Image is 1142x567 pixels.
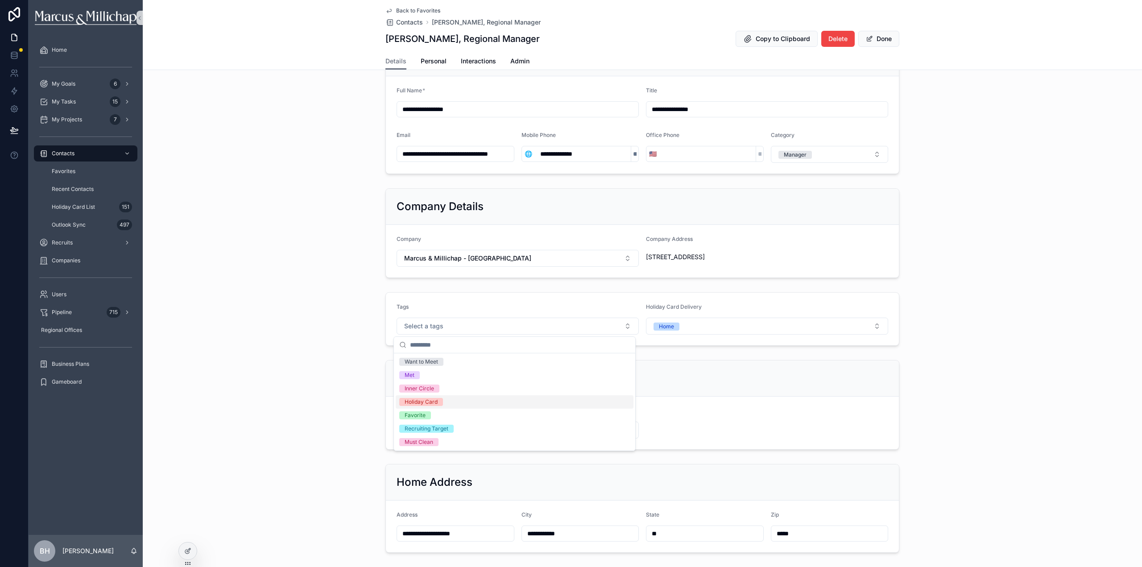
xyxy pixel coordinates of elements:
a: Business Plans [34,356,137,372]
div: Home [659,323,674,331]
div: Favorite [405,411,426,419]
span: Holiday Card List [52,203,95,211]
a: [PERSON_NAME], Regional Manager [432,18,541,27]
span: Gameboard [52,378,82,385]
a: Pipeline715 [34,304,137,320]
span: BH [40,546,50,556]
span: Pipeline [52,309,72,316]
span: Favorites [52,168,75,175]
span: State [646,511,659,518]
span: My Goals [52,80,75,87]
button: Select Button [646,146,659,162]
button: Select Button [397,318,639,335]
h2: Company Details [397,199,484,214]
a: Companies [34,252,137,269]
span: Email [397,132,410,138]
span: My Projects [52,116,82,123]
span: Title [646,87,657,94]
span: Full Name [397,87,422,94]
a: My Tasks15 [34,94,137,110]
span: 🇺🇸 [649,149,657,158]
div: 7 [110,114,120,125]
a: Favorites [45,163,137,179]
div: 151 [119,202,132,212]
span: Back to Favorites [396,7,440,14]
a: Holiday Card List151 [45,199,137,215]
div: 15 [110,96,120,107]
span: Outlook Sync [52,221,86,228]
span: 🌐 [525,149,532,158]
a: Recruits [34,235,137,251]
span: Zip [771,511,779,518]
span: [STREET_ADDRESS] [646,252,888,261]
div: Holiday Card [405,398,438,406]
a: Interactions [461,53,496,71]
span: Regional Offices [41,327,82,334]
div: 715 [107,307,120,318]
span: Business Plans [52,360,89,368]
a: My Projects7 [34,112,137,128]
a: Personal [421,53,447,71]
div: Must Clean [405,438,433,446]
div: 6 [110,79,120,89]
span: Home [52,46,67,54]
button: Select Button [771,146,889,163]
p: [PERSON_NAME] [62,546,114,555]
span: Mobile Phone [521,132,556,138]
a: Users [34,286,137,302]
div: 497 [117,219,132,230]
button: Select Button [397,250,639,267]
h1: [PERSON_NAME], Regional Manager [385,33,540,45]
div: Manager [784,151,807,159]
span: Select a tags [404,322,443,331]
a: Contacts [34,145,137,161]
a: My Goals6 [34,76,137,92]
span: City [521,511,532,518]
span: Admin [510,57,530,66]
a: Gameboard [34,374,137,390]
span: Company [397,236,421,242]
span: Contacts [396,18,423,27]
a: Details [385,53,406,70]
div: Met [405,371,414,379]
a: Recent Contacts [45,181,137,197]
a: Admin [510,53,530,71]
span: Office Phone [646,132,679,138]
div: scrollable content [29,36,143,401]
div: Suggestions [394,353,635,451]
span: Marcus & Millichap - [GEOGRAPHIC_DATA] [404,254,531,263]
span: Contacts [52,150,74,157]
span: Category [771,132,794,138]
a: Contacts [385,18,423,27]
span: My Tasks [52,98,76,105]
span: Details [385,57,406,66]
span: Tags [397,303,409,310]
img: App logo [35,11,136,25]
h2: Home Address [397,475,472,489]
span: Recruits [52,239,73,246]
a: Outlook Sync497 [45,217,137,233]
span: Copy to Clipboard [756,34,810,43]
button: Done [858,31,899,47]
a: Back to Favorites [385,7,440,14]
span: Company Address [646,236,693,242]
span: Interactions [461,57,496,66]
span: Address [397,511,418,518]
a: Regional Offices [34,322,137,338]
button: Select Button [646,318,888,335]
div: Recruiting Target [405,425,448,433]
button: Unselect MANAGER [778,150,812,159]
span: Companies [52,257,80,264]
span: Users [52,291,66,298]
div: Want to Meet [405,358,438,366]
button: Select Button [522,146,535,162]
div: Inner Circle [405,385,434,393]
button: Copy to Clipboard [736,31,818,47]
span: Recent Contacts [52,186,94,193]
a: Home [34,42,137,58]
span: Holiday Card Delivery [646,303,702,310]
span: Delete [828,34,848,43]
button: Delete [821,31,855,47]
span: Personal [421,57,447,66]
